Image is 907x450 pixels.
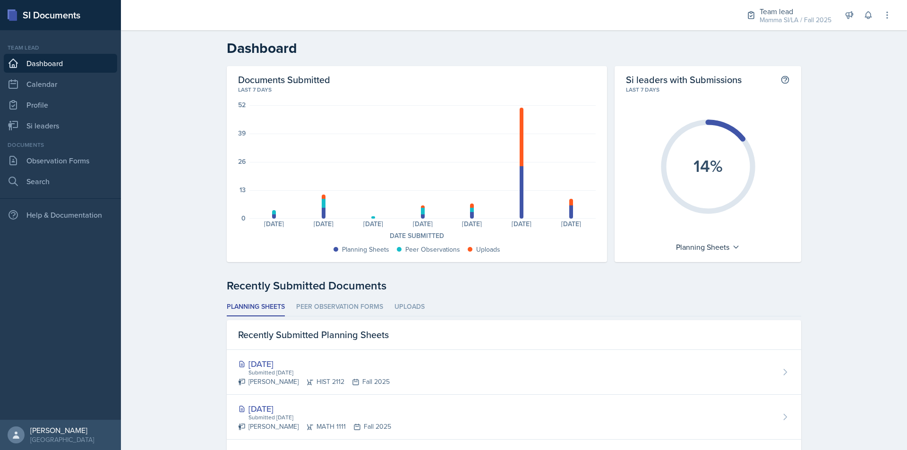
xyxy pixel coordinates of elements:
div: Team lead [4,43,117,52]
div: 52 [238,102,246,108]
div: [GEOGRAPHIC_DATA] [30,435,94,444]
a: Si leaders [4,116,117,135]
h2: Si leaders with Submissions [626,74,742,85]
div: [PERSON_NAME] HIST 2112 Fall 2025 [238,377,390,387]
a: [DATE] Submitted [DATE] [PERSON_NAME]MATH 1111Fall 2025 [227,395,801,440]
div: Last 7 days [626,85,790,94]
div: [DATE] [238,402,391,415]
h2: Documents Submitted [238,74,596,85]
div: [DATE] [349,221,398,227]
a: Profile [4,95,117,114]
div: [PERSON_NAME] MATH 1111 Fall 2025 [238,422,391,432]
div: [DATE] [497,221,547,227]
div: Last 7 days [238,85,596,94]
div: Submitted [DATE] [248,368,390,377]
div: Help & Documentation [4,205,117,224]
div: Submitted [DATE] [248,413,391,422]
div: Recently Submitted Planning Sheets [227,320,801,350]
div: Mamma SI/LA / Fall 2025 [760,15,831,25]
li: Peer Observation Forms [296,298,383,316]
a: Dashboard [4,54,117,73]
div: Date Submitted [238,231,596,241]
div: Planning Sheets [671,239,744,255]
div: [DATE] [398,221,447,227]
a: Search [4,172,117,191]
div: 0 [241,215,246,221]
div: 13 [240,187,246,193]
a: Calendar [4,75,117,93]
div: [DATE] [447,221,497,227]
div: Peer Observations [405,245,460,255]
h2: Dashboard [227,40,801,57]
div: [DATE] [238,357,390,370]
div: Documents [4,141,117,149]
div: [DATE] [547,221,596,227]
a: [DATE] Submitted [DATE] [PERSON_NAME]HIST 2112Fall 2025 [227,350,801,395]
text: 14% [693,153,723,178]
div: Team lead [760,6,831,17]
div: 39 [238,130,246,136]
div: Recently Submitted Documents [227,277,801,294]
div: Planning Sheets [342,245,389,255]
div: [PERSON_NAME] [30,425,94,435]
a: Observation Forms [4,151,117,170]
li: Planning Sheets [227,298,285,316]
div: Uploads [476,245,500,255]
div: 26 [238,158,246,165]
div: [DATE] [249,221,299,227]
div: [DATE] [299,221,349,227]
li: Uploads [394,298,425,316]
